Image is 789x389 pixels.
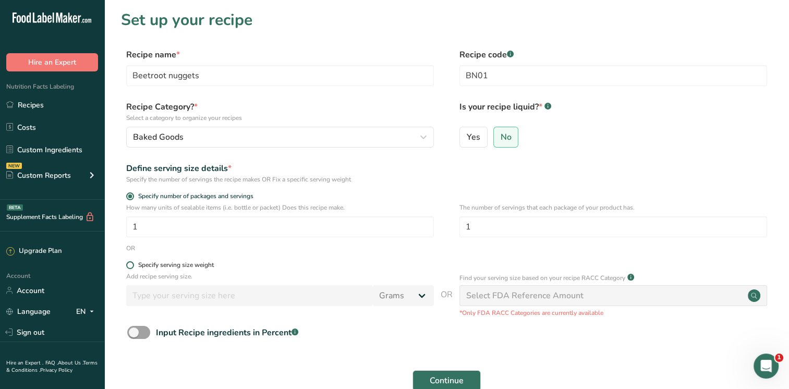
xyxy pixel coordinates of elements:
[6,163,22,169] div: NEW
[76,305,98,318] div: EN
[459,48,767,61] label: Recipe code
[459,308,767,318] p: *Only FDA RACC Categories are currently available
[459,203,767,212] p: The number of servings that each package of your product has.
[126,127,434,148] button: Baked Goods
[6,170,71,181] div: Custom Reports
[6,53,98,71] button: Hire an Expert
[430,374,464,387] span: Continue
[459,273,625,283] p: Find your serving size based on your recipe RACC Category
[7,204,23,211] div: BETA
[754,354,779,379] iframe: Intercom live chat
[40,367,72,374] a: Privacy Policy
[459,65,767,86] input: Type your recipe code here
[467,132,480,142] span: Yes
[126,162,434,175] div: Define serving size details
[58,359,83,367] a: About Us .
[6,359,43,367] a: Hire an Expert .
[156,326,298,339] div: Input Recipe ingredients in Percent
[466,289,584,302] div: Select FDA Reference Amount
[126,48,434,61] label: Recipe name
[775,354,783,362] span: 1
[45,359,58,367] a: FAQ .
[133,131,184,143] span: Baked Goods
[126,272,434,281] p: Add recipe serving size.
[441,288,453,318] span: OR
[6,359,98,374] a: Terms & Conditions .
[500,132,511,142] span: No
[126,65,434,86] input: Type your recipe name here
[459,101,767,123] label: Is your recipe liquid?
[6,302,51,321] a: Language
[138,261,214,269] div: Specify serving size weight
[6,246,62,257] div: Upgrade Plan
[121,8,772,32] h1: Set up your recipe
[126,101,434,123] label: Recipe Category?
[126,203,434,212] p: How many units of sealable items (i.e. bottle or packet) Does this recipe make.
[126,113,434,123] p: Select a category to organize your recipes
[126,175,434,184] div: Specify the number of servings the recipe makes OR Fix a specific serving weight
[126,285,373,306] input: Type your serving size here
[134,192,253,200] span: Specify number of packages and servings
[126,244,135,253] div: OR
